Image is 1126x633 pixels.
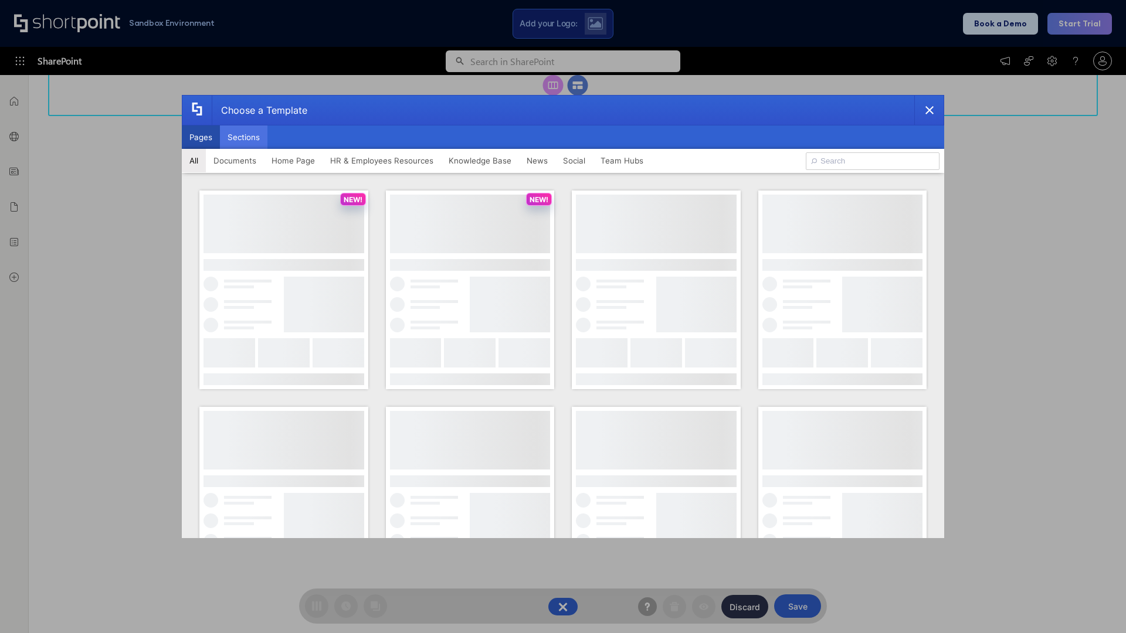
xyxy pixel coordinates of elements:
button: Home Page [264,149,323,172]
p: NEW! [530,195,548,204]
button: Documents [206,149,264,172]
div: template selector [182,95,944,538]
button: Knowledge Base [441,149,519,172]
button: Team Hubs [593,149,651,172]
p: NEW! [344,195,362,204]
input: Search [806,152,940,170]
button: All [182,149,206,172]
button: News [519,149,555,172]
button: Pages [182,125,220,149]
div: Choose a Template [212,96,307,125]
iframe: Chat Widget [1067,577,1126,633]
button: HR & Employees Resources [323,149,441,172]
button: Sections [220,125,267,149]
button: Social [555,149,593,172]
